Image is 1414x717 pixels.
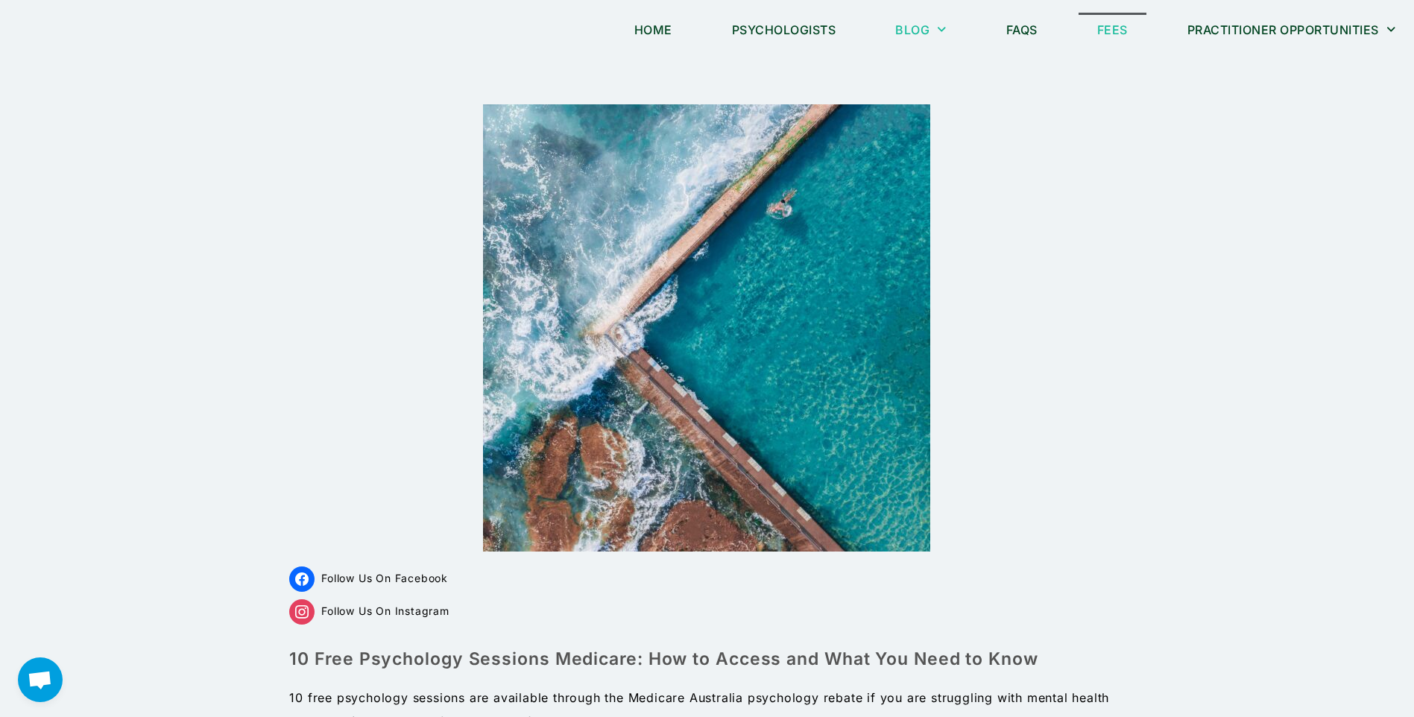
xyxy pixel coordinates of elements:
span: Follow Us On Instagram [321,604,449,617]
div: Open chat [18,657,63,702]
a: Follow Us On Instagram [289,604,449,617]
a: Psychologists [713,13,855,47]
a: Home [616,13,691,47]
a: FAQs [988,13,1056,47]
a: Follow Us On Facebook [289,572,448,584]
a: Fees [1079,13,1146,47]
span: Follow Us On Facebook [321,572,448,584]
h1: 10 Free Psychology Sessions Medicare: How to Access and What You Need to Know [289,647,1124,671]
a: Blog [877,13,965,47]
